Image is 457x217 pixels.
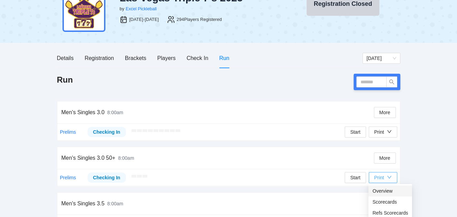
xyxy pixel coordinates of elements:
[61,201,105,206] span: Men's Singles 3.5
[119,5,124,12] div: by
[374,153,396,164] button: More
[176,16,222,23] div: 294 Players Registered
[61,155,115,161] span: Men's Singles 3.0 50+
[107,201,123,206] span: 8:00am
[386,76,397,87] button: search
[345,172,366,183] button: Start
[186,54,208,62] div: Check In
[374,128,384,136] div: Print
[373,209,408,217] span: Refs Scorecards
[387,79,397,85] span: search
[118,155,134,161] span: 8:00am
[84,54,114,62] div: Registration
[93,174,121,181] div: Checking In
[129,16,159,23] div: [DATE]-[DATE]
[219,54,229,62] div: Run
[60,129,76,135] a: Prelims
[379,154,390,162] span: More
[379,109,390,116] span: More
[350,128,361,136] span: Start
[157,54,175,62] div: Players
[369,172,397,183] button: Print
[373,198,408,206] span: Scorecards
[61,109,105,115] span: Men's Singles 3.0
[367,53,396,63] span: Friday
[369,126,397,137] button: Print
[57,54,74,62] div: Details
[57,74,73,85] h1: Run
[374,107,396,118] button: More
[125,54,146,62] div: Brackets
[107,110,123,115] span: 8:00am
[374,174,384,181] div: Print
[126,6,157,11] a: Excel Pickleball
[387,129,392,134] span: down
[60,175,76,180] a: Prelims
[345,126,366,137] button: Start
[93,128,121,136] div: Checking In
[387,175,392,180] span: down
[373,187,408,195] span: Overview
[350,174,361,181] span: Start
